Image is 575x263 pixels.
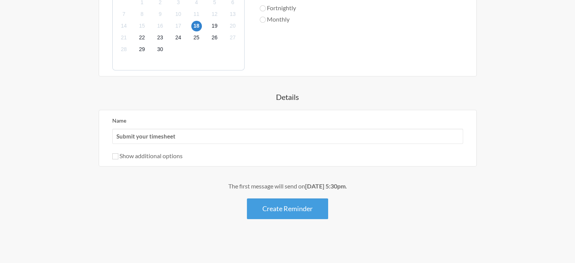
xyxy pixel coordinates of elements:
[228,33,238,43] span: Monday, October 27, 2025
[173,9,184,19] span: Friday, October 10, 2025
[112,153,118,159] input: Show additional options
[305,182,346,190] strong: [DATE] 5:30pm
[228,9,238,19] span: Monday, October 13, 2025
[260,17,266,23] input: Monthly
[260,3,296,12] label: Fortnightly
[209,33,220,43] span: Sunday, October 26, 2025
[209,9,220,19] span: Sunday, October 12, 2025
[247,198,328,219] button: Create Reminder
[112,129,463,144] input: We suggest a 2 to 4 word name
[119,33,129,43] span: Tuesday, October 21, 2025
[119,9,129,19] span: Tuesday, October 7, 2025
[155,33,166,43] span: Thursday, October 23, 2025
[260,5,266,11] input: Fortnightly
[191,9,202,19] span: Saturday, October 11, 2025
[260,15,296,24] label: Monthly
[228,21,238,31] span: Monday, October 20, 2025
[112,152,183,159] label: Show additional options
[68,92,507,102] h4: Details
[137,44,147,55] span: Wednesday, October 29, 2025
[119,21,129,31] span: Tuesday, October 14, 2025
[209,21,220,31] span: Sunday, October 19, 2025
[68,182,507,191] div: The first message will send on .
[112,117,126,124] label: Name
[155,21,166,31] span: Thursday, October 16, 2025
[191,21,202,31] span: Saturday, October 18, 2025
[137,9,147,19] span: Wednesday, October 8, 2025
[155,9,166,19] span: Thursday, October 9, 2025
[119,44,129,55] span: Tuesday, October 28, 2025
[155,44,166,55] span: Thursday, October 30, 2025
[137,21,147,31] span: Wednesday, October 15, 2025
[191,33,202,43] span: Saturday, October 25, 2025
[137,33,147,43] span: Wednesday, October 22, 2025
[173,21,184,31] span: Friday, October 17, 2025
[173,33,184,43] span: Friday, October 24, 2025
